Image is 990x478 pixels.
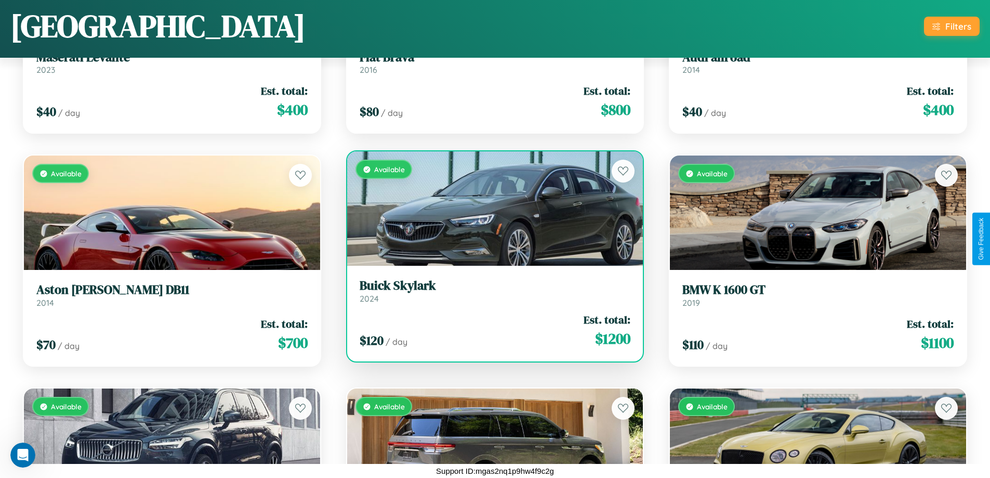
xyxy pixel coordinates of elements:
[924,17,980,36] button: Filters
[261,83,308,98] span: Est. total:
[360,278,631,293] h3: Buick Skylark
[36,50,308,75] a: Maserati Levante2023
[360,293,379,304] span: 2024
[360,278,631,304] a: Buick Skylark2024
[261,316,308,331] span: Est. total:
[58,341,80,351] span: / day
[704,108,726,118] span: / day
[36,336,56,353] span: $ 70
[360,103,379,120] span: $ 80
[360,332,384,349] span: $ 120
[374,165,405,174] span: Available
[381,108,403,118] span: / day
[36,64,55,75] span: 2023
[10,443,35,468] iframe: Intercom live chat
[36,103,56,120] span: $ 40
[36,282,308,308] a: Aston [PERSON_NAME] DB112014
[360,50,631,75] a: Fiat Brava2016
[682,103,702,120] span: $ 40
[907,316,954,331] span: Est. total:
[697,402,728,411] span: Available
[10,5,306,47] h1: [GEOGRAPHIC_DATA]
[51,402,82,411] span: Available
[921,332,954,353] span: $ 1100
[374,402,405,411] span: Available
[945,21,971,32] div: Filters
[360,64,377,75] span: 2016
[436,464,554,478] p: Support ID: mgas2nq1p9hw4f9c2g
[978,218,985,260] div: Give Feedback
[601,99,630,120] span: $ 800
[706,341,728,351] span: / day
[923,99,954,120] span: $ 400
[682,64,700,75] span: 2014
[682,298,700,308] span: 2019
[278,332,308,353] span: $ 700
[584,83,630,98] span: Est. total:
[907,83,954,98] span: Est. total:
[682,282,954,308] a: BMW K 1600 GT2019
[682,50,954,75] a: Audi allroad2014
[36,282,308,298] h3: Aston [PERSON_NAME] DB11
[386,337,407,347] span: / day
[682,282,954,298] h3: BMW K 1600 GT
[584,312,630,327] span: Est. total:
[697,169,728,178] span: Available
[595,328,630,349] span: $ 1200
[51,169,82,178] span: Available
[277,99,308,120] span: $ 400
[36,298,54,308] span: 2014
[58,108,80,118] span: / day
[682,336,704,353] span: $ 110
